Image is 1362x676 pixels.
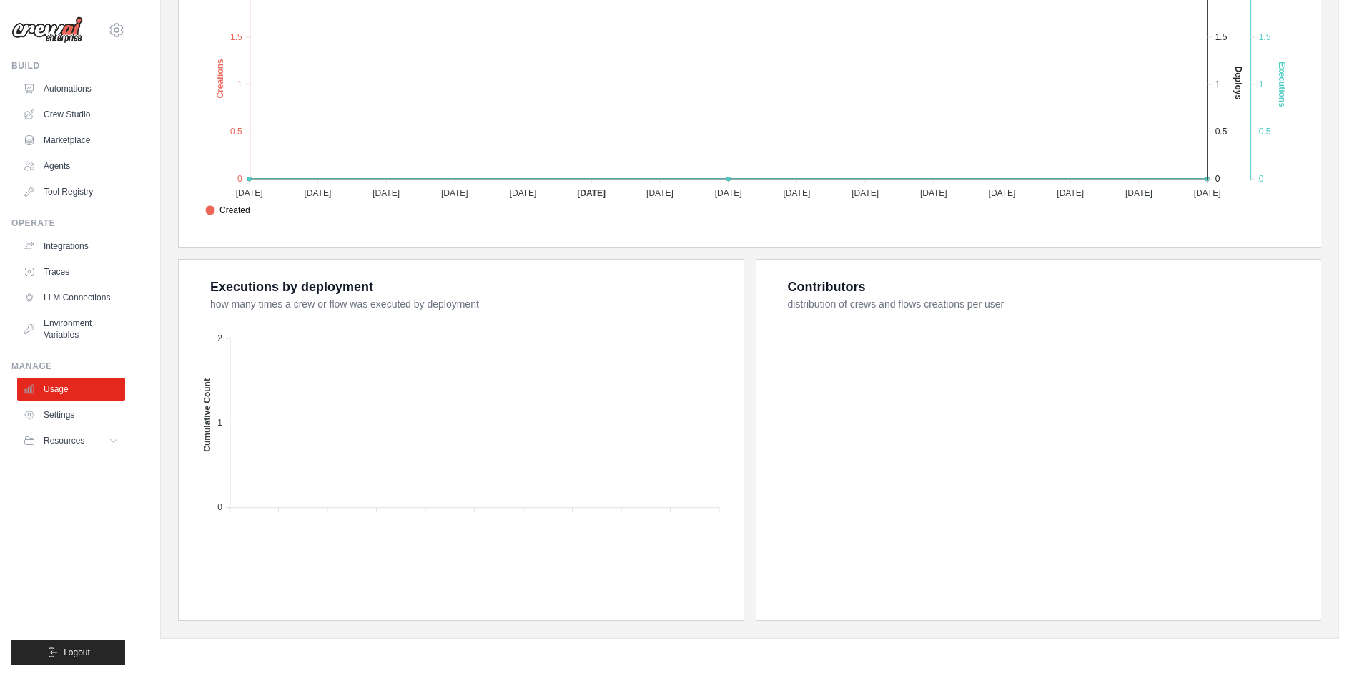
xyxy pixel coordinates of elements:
[17,378,125,401] a: Usage
[230,127,242,137] tspan: 0.5
[11,16,83,44] img: Logo
[11,60,125,72] div: Build
[304,188,331,198] tspan: [DATE]
[1215,174,1220,184] tspan: 0
[1194,188,1221,198] tspan: [DATE]
[17,260,125,283] a: Traces
[215,59,225,99] text: Creations
[202,378,212,452] text: Cumulative Count
[1125,188,1153,198] tspan: [DATE]
[17,403,125,426] a: Settings
[1277,62,1287,107] text: Executions
[17,77,125,100] a: Automations
[788,297,1304,311] dt: distribution of crews and flows creations per user
[788,277,866,297] div: Contributors
[1259,127,1271,137] tspan: 0.5
[11,217,125,229] div: Operate
[236,188,263,198] tspan: [DATE]
[441,188,468,198] tspan: [DATE]
[646,188,673,198] tspan: [DATE]
[17,312,125,346] a: Environment Variables
[577,188,606,198] tspan: [DATE]
[217,418,222,428] tspan: 1
[1259,174,1264,184] tspan: 0
[852,188,879,198] tspan: [DATE]
[17,103,125,126] a: Crew Studio
[17,429,125,452] button: Resources
[1259,32,1271,42] tspan: 1.5
[230,32,242,42] tspan: 1.5
[920,188,947,198] tspan: [DATE]
[210,297,726,311] dt: how many times a crew or flow was executed by deployment
[217,333,222,343] tspan: 2
[11,361,125,372] div: Manage
[715,188,742,198] tspan: [DATE]
[783,188,810,198] tspan: [DATE]
[210,277,373,297] div: Executions by deployment
[205,204,250,217] span: Created
[237,174,242,184] tspan: 0
[510,188,537,198] tspan: [DATE]
[237,79,242,89] tspan: 1
[17,155,125,177] a: Agents
[989,188,1016,198] tspan: [DATE]
[17,180,125,203] a: Tool Registry
[217,502,222,512] tspan: 0
[17,286,125,309] a: LLM Connections
[1215,79,1220,89] tspan: 1
[1233,66,1243,99] text: Deploys
[1057,188,1084,198] tspan: [DATE]
[64,647,90,658] span: Logout
[1215,127,1228,137] tspan: 0.5
[1259,79,1264,89] tspan: 1
[372,188,400,198] tspan: [DATE]
[17,235,125,258] a: Integrations
[11,640,125,665] button: Logout
[17,129,125,152] a: Marketplace
[44,435,84,446] span: Resources
[1215,32,1228,42] tspan: 1.5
